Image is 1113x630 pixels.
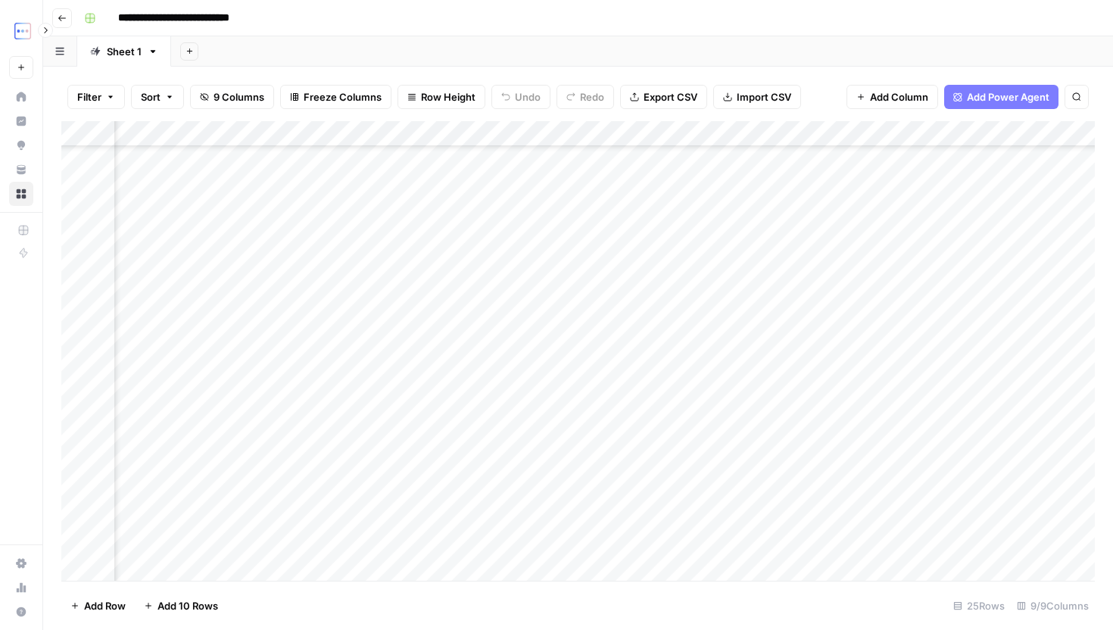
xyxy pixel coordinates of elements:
button: Undo [491,85,550,109]
a: Your Data [9,157,33,182]
button: Add Column [846,85,938,109]
span: Filter [77,89,101,104]
span: Add Row [84,598,126,613]
a: Opportunities [9,133,33,157]
button: Help + Support [9,600,33,624]
div: 9/9 Columns [1011,594,1095,618]
span: Redo [580,89,604,104]
span: Add Column [870,89,928,104]
button: Workspace: TripleDart [9,12,33,50]
button: Add 10 Rows [135,594,227,618]
span: Export CSV [644,89,697,104]
button: Sort [131,85,184,109]
a: Sheet 1 [77,36,171,67]
span: Add 10 Rows [157,598,218,613]
span: Add Power Agent [967,89,1049,104]
a: Home [9,85,33,109]
div: Sheet 1 [107,44,142,59]
button: Add Power Agent [944,85,1058,109]
a: Settings [9,551,33,575]
span: Sort [141,89,161,104]
button: Redo [556,85,614,109]
a: Insights [9,109,33,133]
span: Undo [515,89,541,104]
a: Browse [9,182,33,206]
span: 9 Columns [214,89,264,104]
button: Filter [67,85,125,109]
button: Add Row [61,594,135,618]
a: Usage [9,575,33,600]
button: Row Height [397,85,485,109]
div: 25 Rows [947,594,1011,618]
button: Import CSV [713,85,801,109]
img: TripleDart Logo [9,17,36,45]
button: 9 Columns [190,85,274,109]
span: Freeze Columns [304,89,382,104]
button: Export CSV [620,85,707,109]
button: Freeze Columns [280,85,391,109]
span: Row Height [421,89,475,104]
span: Import CSV [737,89,791,104]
